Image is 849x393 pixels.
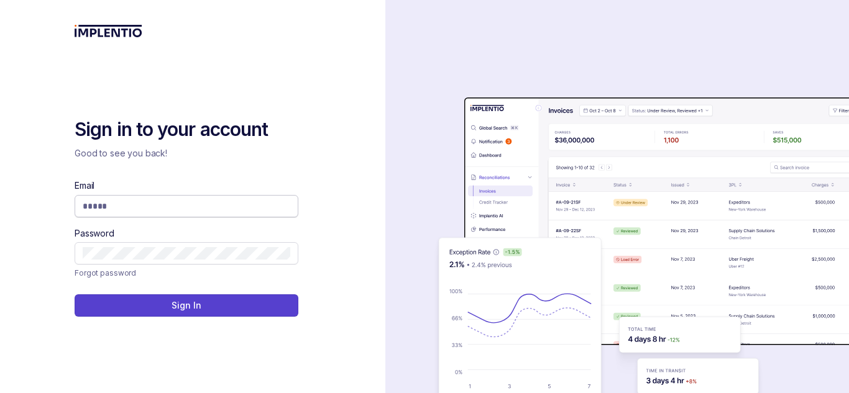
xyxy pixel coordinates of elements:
[172,299,201,312] p: Sign In
[75,117,298,142] h2: Sign in to your account
[75,179,94,192] label: Email
[75,147,298,160] p: Good to see you back!
[75,267,136,279] p: Forgot password
[75,227,114,240] label: Password
[75,294,298,317] button: Sign In
[75,25,142,37] img: logo
[75,267,136,279] a: Link Forgot password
